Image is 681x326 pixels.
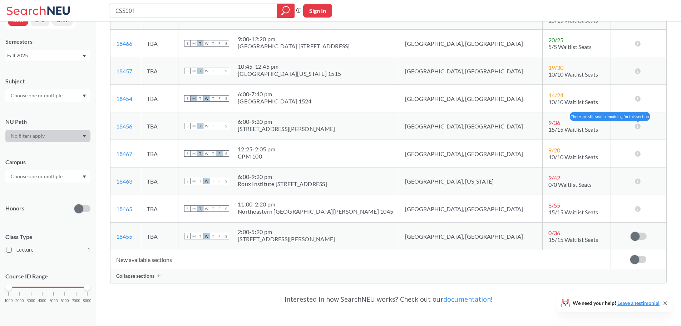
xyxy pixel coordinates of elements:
[5,233,90,241] span: Class Type
[6,245,90,254] label: Lecture
[548,174,560,181] span: 9 / 42
[197,68,203,74] span: T
[203,95,210,102] span: W
[210,95,216,102] span: T
[548,71,598,78] span: 10/10 Waitlist Seats
[184,95,191,102] span: S
[399,195,543,223] td: [GEOGRAPHIC_DATA], [GEOGRAPHIC_DATA]
[203,150,210,157] span: W
[116,178,132,185] a: 18463
[216,95,223,102] span: F
[184,205,191,212] span: S
[191,150,197,157] span: M
[238,153,275,160] div: CPM 100
[216,233,223,239] span: F
[49,299,58,303] span: 5000
[203,123,210,129] span: W
[184,123,191,129] span: S
[548,147,560,154] span: 9 / 20
[548,92,563,98] span: 14 / 24
[4,299,13,303] span: 1000
[116,273,154,279] span: Collapse sections
[191,123,197,129] span: M
[184,178,191,184] span: S
[399,112,543,140] td: [GEOGRAPHIC_DATA], [GEOGRAPHIC_DATA]
[216,40,223,47] span: F
[116,68,132,74] a: 18457
[548,64,563,71] span: 19 / 30
[210,205,216,212] span: T
[184,150,191,157] span: S
[141,57,178,85] td: TBA
[191,233,197,239] span: M
[238,70,341,77] div: [GEOGRAPHIC_DATA][US_STATE] 1515
[223,178,229,184] span: S
[548,154,598,160] span: 10/10 Waitlist Seats
[548,119,560,126] span: 9 / 36
[203,178,210,184] span: W
[191,178,197,184] span: M
[197,123,203,129] span: T
[7,172,67,181] input: Choose one or multiple
[216,68,223,74] span: F
[197,150,203,157] span: T
[197,205,203,212] span: T
[15,299,24,303] span: 2000
[548,236,598,243] span: 15/15 Waitlist Seats
[197,95,203,102] span: T
[216,205,223,212] span: F
[5,158,90,166] div: Campus
[191,40,197,47] span: M
[399,57,543,85] td: [GEOGRAPHIC_DATA], [GEOGRAPHIC_DATA]
[238,146,275,153] div: 12:25 - 2:05 pm
[573,301,660,306] span: We need your help!
[238,125,335,132] div: [STREET_ADDRESS][PERSON_NAME]
[548,126,598,133] span: 15/15 Waitlist Seats
[223,123,229,129] span: S
[617,300,660,306] a: Leave a testimonial
[141,195,178,223] td: TBA
[5,89,90,102] div: Dropdown arrow
[548,98,598,105] span: 10/10 Waitlist Seats
[116,233,132,240] a: 18455
[238,173,327,180] div: 6:00 - 9:20 pm
[216,178,223,184] span: F
[110,250,611,269] td: New available sections
[5,272,90,281] p: Course ID Range
[184,233,191,239] span: S
[399,167,543,195] td: [GEOGRAPHIC_DATA], [US_STATE]
[303,4,332,18] button: Sign In
[238,98,312,105] div: [GEOGRAPHIC_DATA] 1524
[399,140,543,167] td: [GEOGRAPHIC_DATA], [GEOGRAPHIC_DATA]
[399,223,543,250] td: [GEOGRAPHIC_DATA], [GEOGRAPHIC_DATA]
[203,68,210,74] span: W
[5,77,90,85] div: Subject
[548,43,592,50] span: 5/5 Waitlist Seats
[110,289,667,310] div: Interested in how SearchNEU works? Check out our
[216,123,223,129] span: F
[88,246,90,254] span: 1
[210,150,216,157] span: T
[238,118,335,125] div: 6:00 - 9:20 pm
[210,40,216,47] span: T
[7,52,82,59] div: Fall 2025
[443,295,492,303] a: documentation!
[210,123,216,129] span: T
[5,118,90,126] div: NU Path
[5,204,24,213] p: Honors
[72,299,80,303] span: 7000
[203,233,210,239] span: W
[223,40,229,47] span: S
[210,68,216,74] span: T
[399,85,543,112] td: [GEOGRAPHIC_DATA], [GEOGRAPHIC_DATA]
[223,150,229,157] span: S
[210,178,216,184] span: T
[548,209,598,215] span: 15/15 Waitlist Seats
[5,170,90,183] div: Dropdown arrow
[203,40,210,47] span: W
[115,5,272,17] input: Class, professor, course number, "phrase"
[83,94,86,97] svg: Dropdown arrow
[238,43,350,50] div: [GEOGRAPHIC_DATA] [STREET_ADDRESS]
[548,181,592,188] span: 0/0 Waitlist Seats
[197,233,203,239] span: T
